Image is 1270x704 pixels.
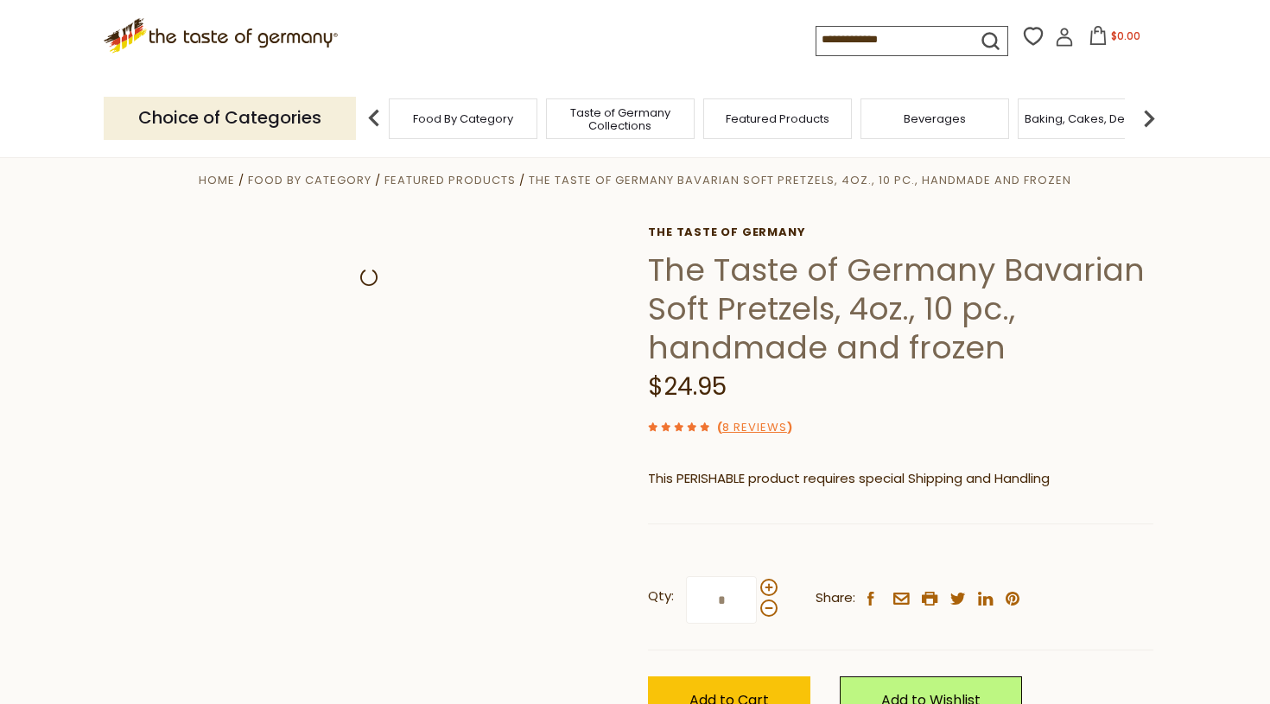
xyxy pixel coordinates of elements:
[248,172,371,188] a: Food By Category
[357,101,391,136] img: previous arrow
[648,370,727,403] span: $24.95
[722,419,787,437] a: 8 Reviews
[648,586,674,607] strong: Qty:
[816,587,855,609] span: Share:
[1077,26,1151,52] button: $0.00
[717,419,792,435] span: ( )
[199,172,235,188] a: Home
[529,172,1071,188] a: The Taste of Germany Bavarian Soft Pretzels, 4oz., 10 pc., handmade and frozen
[726,112,829,125] a: Featured Products
[686,576,757,624] input: Qty:
[1025,112,1159,125] a: Baking, Cakes, Desserts
[1111,29,1140,43] span: $0.00
[648,225,1153,239] a: The Taste of Germany
[551,106,689,132] a: Taste of Germany Collections
[384,172,516,188] a: Featured Products
[1132,101,1166,136] img: next arrow
[664,503,1153,524] li: We will ship this product in heat-protective packaging and ice.
[104,97,356,139] p: Choice of Categories
[648,251,1153,367] h1: The Taste of Germany Bavarian Soft Pretzels, 4oz., 10 pc., handmade and frozen
[904,112,966,125] a: Beverages
[648,468,1153,490] p: This PERISHABLE product requires special Shipping and Handling
[413,112,513,125] a: Food By Category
